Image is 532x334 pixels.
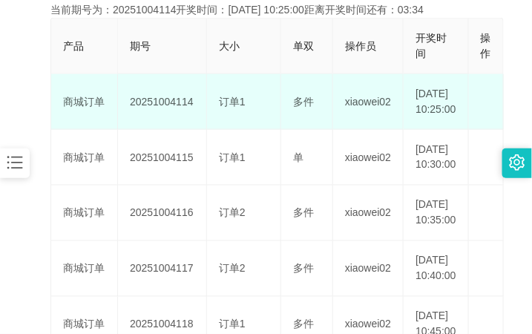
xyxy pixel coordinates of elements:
[219,40,240,52] span: 大小
[118,74,207,130] td: 20251004114
[51,130,118,186] td: 商城订单
[333,130,404,186] td: xiaowei02
[51,186,118,241] td: 商城订单
[481,32,491,59] span: 操作
[219,318,246,330] span: 订单1
[293,263,314,275] span: 多件
[333,186,404,241] td: xiaowei02
[219,263,246,275] span: 订单2
[293,151,303,163] span: 单
[51,241,118,297] td: 商城订单
[5,153,24,172] i: 图标: bars
[219,151,246,163] span: 订单1
[404,241,469,297] td: [DATE] 10:40:00
[293,40,314,52] span: 单双
[219,207,246,219] span: 订单2
[404,130,469,186] td: [DATE] 10:30:00
[333,241,404,297] td: xiaowei02
[509,154,525,171] i: 图标: setting
[293,96,314,108] span: 多件
[118,241,207,297] td: 20251004117
[333,74,404,130] td: xiaowei02
[219,96,246,108] span: 订单1
[293,318,314,330] span: 多件
[416,32,447,59] span: 开奖时间
[404,74,469,130] td: [DATE] 10:25:00
[51,74,118,130] td: 商城订单
[63,40,84,52] span: 产品
[118,186,207,241] td: 20251004116
[118,130,207,186] td: 20251004115
[130,40,151,52] span: 期号
[345,40,376,52] span: 操作员
[404,186,469,241] td: [DATE] 10:35:00
[50,2,482,18] div: 当前期号为：20251004114开奖时间：[DATE] 10:25:00距离开奖时间还有：03:34
[293,207,314,219] span: 多件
